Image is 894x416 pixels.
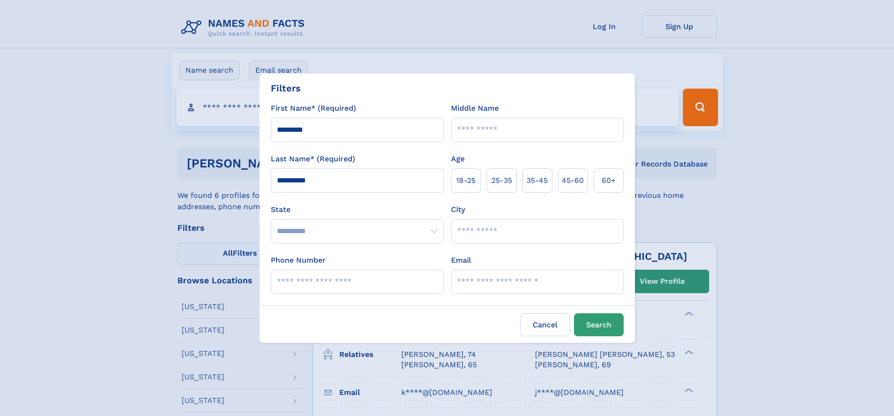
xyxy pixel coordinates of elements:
[271,81,301,95] div: Filters
[562,175,584,186] span: 45‑60
[271,255,326,266] label: Phone Number
[491,175,512,186] span: 25‑35
[271,103,356,114] label: First Name* (Required)
[451,153,465,165] label: Age
[451,103,499,114] label: Middle Name
[271,153,355,165] label: Last Name* (Required)
[574,313,624,336] button: Search
[271,204,443,215] label: State
[451,255,471,266] label: Email
[520,313,570,336] label: Cancel
[602,175,616,186] span: 60+
[527,175,548,186] span: 35‑45
[456,175,475,186] span: 18‑25
[451,204,465,215] label: City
